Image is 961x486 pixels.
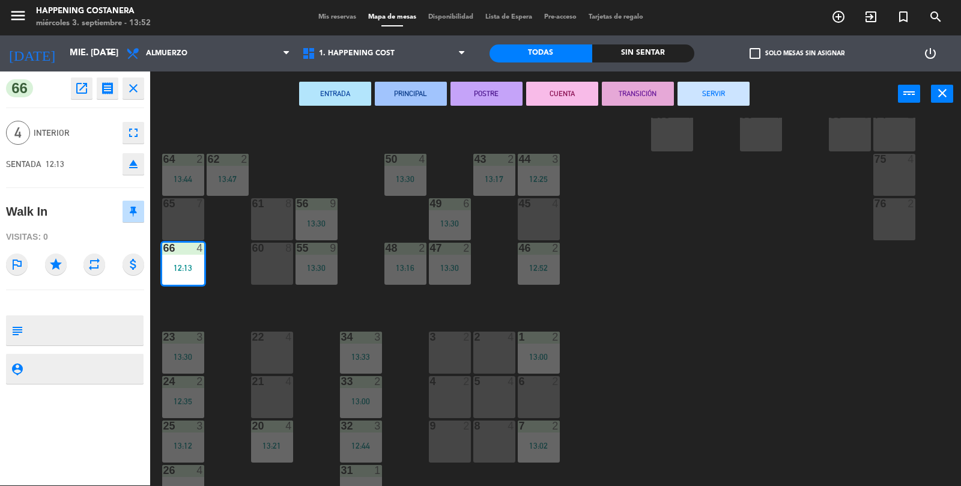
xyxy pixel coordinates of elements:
[74,81,89,96] i: open_in_new
[252,332,253,342] div: 22
[430,198,431,209] div: 49
[518,442,560,450] div: 13:02
[126,157,141,171] i: eject
[34,126,117,140] span: INTERIOR
[463,243,470,254] div: 2
[10,324,23,337] i: subject
[340,442,382,450] div: 12:44
[162,353,204,361] div: 13:30
[429,264,471,272] div: 13:30
[163,332,164,342] div: 23
[163,421,164,431] div: 25
[162,175,204,183] div: 13:44
[146,49,187,58] span: Almuerzo
[830,109,831,120] div: 86
[908,154,915,165] div: 4
[162,264,204,272] div: 12:13
[252,243,253,254] div: 60
[652,109,653,120] div: 105
[430,376,431,387] div: 4
[898,85,920,103] button: power_input
[374,332,381,342] div: 3
[285,376,293,387] div: 4
[123,254,144,275] i: attach_money
[6,121,30,145] span: 4
[285,421,293,431] div: 4
[384,175,426,183] div: 13:30
[463,376,470,387] div: 2
[474,376,475,387] div: 5
[252,198,253,209] div: 61
[552,421,559,431] div: 2
[430,332,431,342] div: 3
[163,198,164,209] div: 65
[207,175,249,183] div: 13:47
[774,109,781,120] div: 4
[463,332,470,342] div: 2
[341,376,342,387] div: 33
[100,81,115,96] i: receipt
[374,376,381,387] div: 2
[340,353,382,361] div: 13:33
[252,376,253,387] div: 21
[45,254,67,275] i: star
[864,10,878,24] i: exit_to_app
[9,7,27,29] button: menu
[508,332,515,342] div: 4
[519,332,520,342] div: 1
[519,198,520,209] div: 45
[592,44,695,62] div: Sin sentar
[103,46,117,61] i: arrow_drop_down
[330,198,337,209] div: 9
[312,14,362,20] span: Mis reservas
[450,82,523,106] button: POSTRE
[741,109,742,120] div: 90
[430,421,431,431] div: 9
[552,332,559,342] div: 2
[196,198,204,209] div: 7
[463,198,470,209] div: 6
[583,14,649,20] span: Tarjetas de regalo
[97,77,118,99] button: receipt
[6,79,33,97] span: 66
[6,254,28,275] i: outlined_flag
[902,86,917,100] i: power_input
[552,243,559,254] div: 2
[241,154,248,165] div: 2
[552,154,559,165] div: 3
[71,77,92,99] button: open_in_new
[299,82,371,106] button: ENTRADA
[126,81,141,96] i: close
[935,86,950,100] i: close
[908,198,915,209] div: 2
[685,109,693,120] div: 4
[923,46,938,61] i: power_settings_new
[552,376,559,387] div: 2
[519,154,520,165] div: 44
[163,465,164,476] div: 26
[508,154,515,165] div: 2
[362,14,422,20] span: Mapa de mesas
[36,17,151,29] div: miércoles 3. septiembre - 13:52
[479,14,538,20] span: Lista de Espera
[46,159,64,169] span: 12:13
[538,14,583,20] span: Pre-acceso
[508,376,515,387] div: 4
[83,254,105,275] i: repeat
[126,126,141,140] i: fullscreen
[863,109,870,120] div: 6
[196,332,204,342] div: 3
[931,85,953,103] button: close
[330,243,337,254] div: 9
[490,44,592,62] div: Todas
[9,7,27,25] i: menu
[519,376,520,387] div: 6
[518,175,560,183] div: 12:25
[419,243,426,254] div: 2
[285,198,293,209] div: 8
[508,421,515,431] div: 4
